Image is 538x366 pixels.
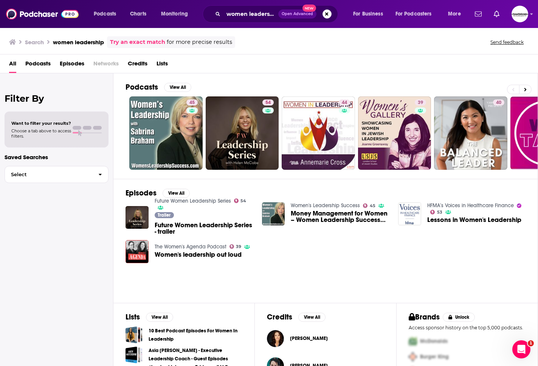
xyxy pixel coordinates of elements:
iframe: Intercom live chat [512,340,530,358]
a: Women's leadership out loud [126,240,149,263]
span: Networks [93,57,119,73]
img: Cherie Burton [267,330,284,347]
h2: Episodes [126,188,157,198]
span: Open Advanced [282,12,313,16]
a: 54 [234,199,247,203]
img: Lessons in Women's Leadership [398,202,421,225]
a: HFMA’s Voices in Healthcare Finance [427,202,514,209]
a: Future Women Leadership Series - trailer [155,222,253,235]
a: 39 [358,96,431,170]
a: Lists [157,57,168,73]
a: Charts [125,8,151,20]
a: 10 Best Podcast Episodes For Women In Leadership [149,327,242,343]
a: Women's leadership out loud [155,251,242,258]
span: McDonalds [420,338,448,344]
span: Choose a tab above to access filters. [11,128,71,139]
h2: Brands [409,312,440,322]
button: View All [298,313,326,322]
span: Podcasts [94,9,116,19]
a: PodcastsView All [126,82,191,92]
a: 44 [339,99,350,105]
a: Show notifications dropdown [472,8,485,20]
img: Money Management for Women – Women Leadership Success Podcast Transcripts #2 [262,202,285,225]
a: 40 [434,96,507,170]
span: Trailer [158,213,171,217]
span: 44 [342,99,347,107]
a: All [9,57,16,73]
a: Cherie Burton [290,335,328,341]
a: 10 Best Podcast Episodes For Women In Leadership [126,326,143,343]
a: Future Women Leadership Series - trailer [126,206,149,229]
a: Women's Leadership Success [291,202,360,209]
span: New [302,5,316,12]
a: 39 [229,244,242,249]
span: Logged in as jvervelde [512,6,528,22]
a: Credits [128,57,147,73]
span: 45 [189,99,195,107]
button: open menu [443,8,470,20]
a: Episodes [60,57,84,73]
span: Select [5,172,92,177]
span: More [448,9,461,19]
h3: women leadership [53,39,104,46]
h2: Filter By [5,93,109,104]
h2: Podcasts [126,82,158,92]
span: For Business [353,9,383,19]
a: 45 [186,99,198,105]
button: View All [163,189,190,198]
a: Show notifications dropdown [491,8,502,20]
a: Future Women Leadership Series [155,198,231,204]
a: 44 [282,96,355,170]
span: Charts [130,9,146,19]
button: open menu [88,8,126,20]
a: Podchaser - Follow, Share and Rate Podcasts [6,7,79,21]
h2: Lists [126,312,140,322]
span: For Podcasters [395,9,432,19]
span: 1 [528,340,534,346]
span: [PERSON_NAME] [290,335,328,341]
span: Burger King [420,354,449,360]
a: EpisodesView All [126,188,190,198]
button: open menu [348,8,392,20]
a: Lessons in Women's Leadership [427,217,521,223]
button: Select [5,166,109,183]
h2: Credits [267,312,292,322]
a: The Women's Agenda Podcast [155,243,226,250]
a: 45 [363,203,375,208]
img: User Profile [512,6,528,22]
span: 53 [437,211,442,214]
p: Access sponsor history on the top 5,000 podcasts. [409,325,526,330]
button: Show profile menu [512,6,528,22]
a: Podcasts [25,57,51,73]
a: Asia Bribiesca-Hedin - Executive Leadership Coach - Guest Episodes #leadershiplessons - Bridgewel... [126,346,143,363]
button: View All [164,83,191,92]
h3: Search [25,39,44,46]
span: Monitoring [161,9,188,19]
a: 39 [415,99,426,105]
button: open menu [156,8,198,20]
a: 45 [129,96,203,170]
span: 40 [496,99,501,107]
span: Want to filter your results? [11,121,71,126]
span: 54 [240,199,246,203]
a: 53 [430,210,442,214]
button: open menu [391,8,443,20]
button: Cherie BurtonCherie Burton [267,326,384,350]
span: Money Management for Women – Women Leadership Success Podcast Transcripts #2 [291,210,389,223]
a: Try an exact match [110,38,165,47]
span: 39 [418,99,423,107]
button: Open AdvancedNew [278,9,316,19]
input: Search podcasts, credits, & more... [223,8,278,20]
button: Unlock [443,313,475,322]
p: Saved Searches [5,154,109,161]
